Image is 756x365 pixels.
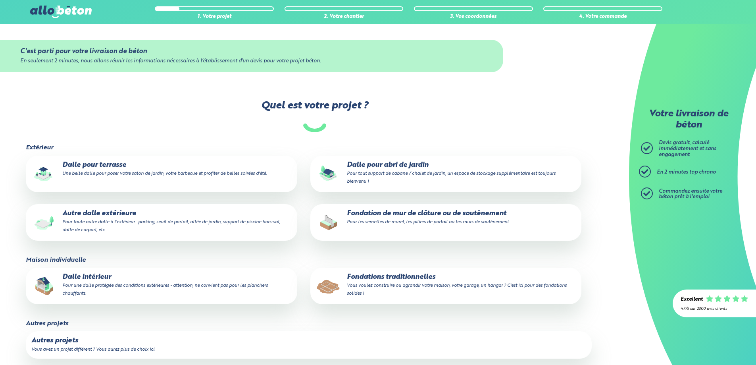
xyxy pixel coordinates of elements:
[62,283,268,296] small: Pour une dalle protégée des conditions extérieures - attention, ne convient pas pour les plancher...
[26,257,86,264] legend: Maison individuelle
[347,220,510,224] small: Pour les semelles de muret, les piliers de portail ou les murs de soutènement.
[347,283,567,296] small: Vous voulez construire ou agrandir votre maison, votre garage, un hangar ? C'est ici pour des fon...
[31,210,57,235] img: final_use.values.outside_slab
[347,171,556,184] small: Pour tout support de cabane / chalet de jardin, un espace de stockage supplémentaire est toujours...
[31,273,57,299] img: final_use.values.inside_slab
[543,14,662,20] div: 4. Votre commande
[414,14,533,20] div: 3. Vos coordonnées
[681,307,748,311] div: 4.7/5 sur 2300 avis clients
[685,334,747,356] iframe: Help widget launcher
[316,273,576,297] p: Fondations traditionnelles
[31,210,291,234] p: Autre dalle extérieure
[31,273,291,297] p: Dalle intérieur
[659,140,716,157] span: Devis gratuit, calculé immédiatement et sans engagement
[26,320,68,327] legend: Autres projets
[30,6,91,18] img: allobéton
[31,347,155,352] small: Vous avez un projet différent ? Vous aurez plus de choix ici.
[31,161,57,187] img: final_use.values.terrace
[20,48,483,55] div: C'est parti pour votre livraison de béton
[643,109,734,131] p: Votre livraison de béton
[659,189,722,200] span: Commandez ensuite votre béton prêt à l'emploi
[285,14,404,20] div: 2. Votre chantier
[155,14,274,20] div: 1. Votre projet
[316,273,341,299] img: final_use.values.traditional_fundations
[62,171,267,176] small: Une belle dalle pour poser votre salon de jardin, votre barbecue et profiter de belles soirées d'...
[316,161,576,185] p: Dalle pour abri de jardin
[316,210,341,235] img: final_use.values.closing_wall_fundation
[25,100,604,132] label: Quel est votre projet ?
[20,58,483,64] div: En seulement 2 minutes, nous allons réunir les informations nécessaires à l’établissement d’un de...
[31,161,291,177] p: Dalle pour terrasse
[657,170,716,175] span: En 2 minutes top chrono
[62,220,280,232] small: Pour toute autre dalle à l'extérieur : parking, seuil de portail, allée de jardin, support de pis...
[31,337,586,345] p: Autres projets
[316,210,576,226] p: Fondation de mur de clôture ou de soutènement
[316,161,341,187] img: final_use.values.garden_shed
[681,297,703,303] div: Excellent
[26,144,53,151] legend: Extérieur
